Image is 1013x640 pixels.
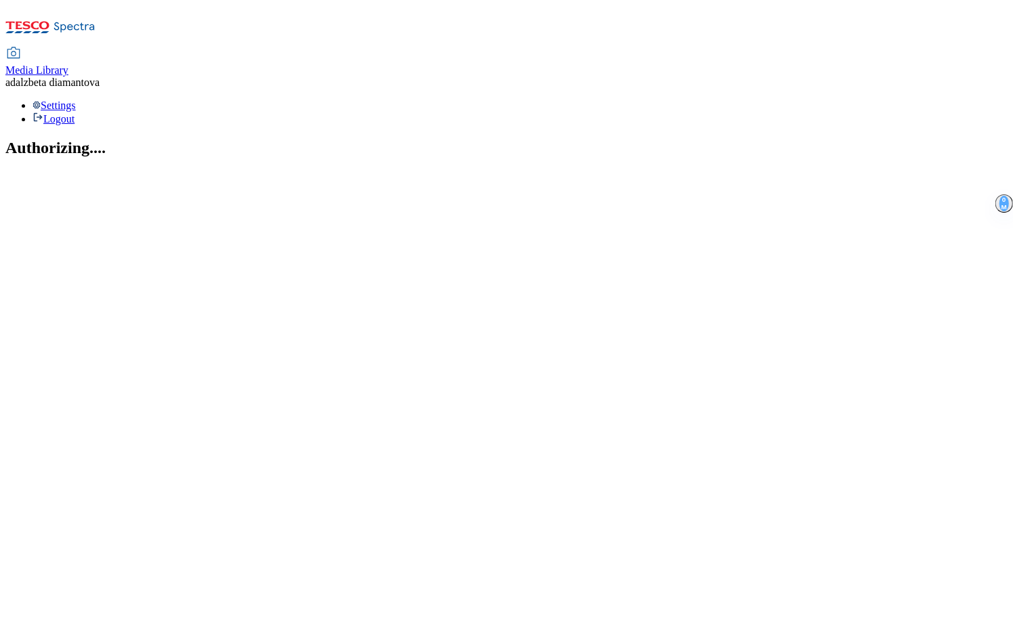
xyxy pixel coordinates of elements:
a: Settings [33,100,76,111]
span: ad [5,77,16,88]
a: Logout [33,113,75,125]
a: Media Library [5,48,68,77]
span: Media Library [5,64,68,76]
h2: Authorizing.... [5,139,1008,157]
span: alzbeta diamantova [16,77,100,88]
